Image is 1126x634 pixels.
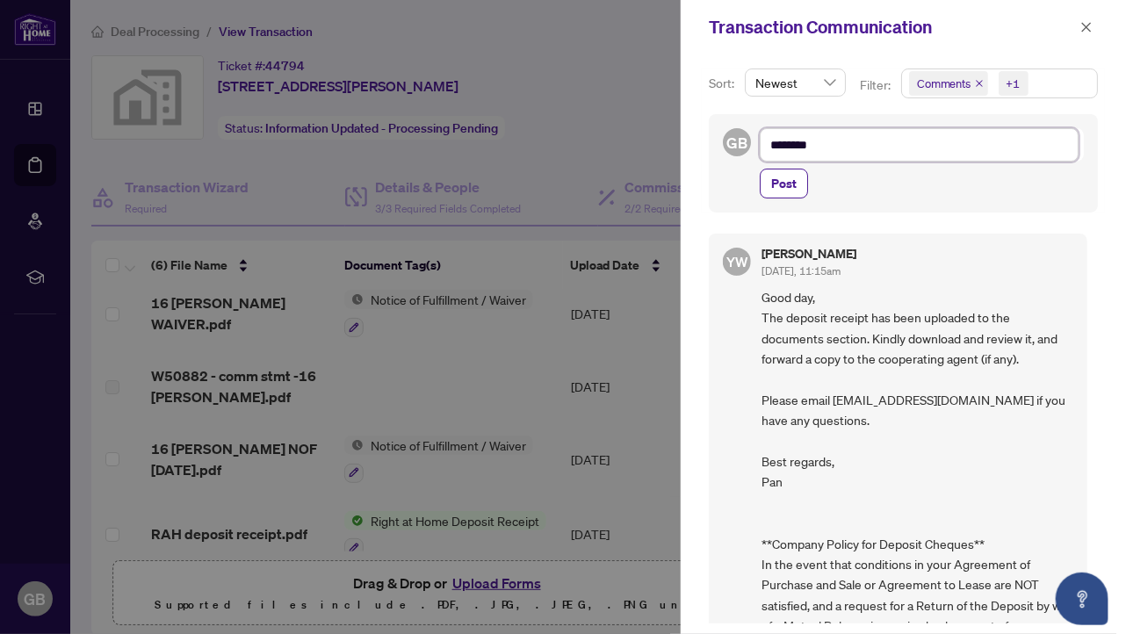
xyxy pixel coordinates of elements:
[760,169,808,198] button: Post
[709,74,738,93] p: Sort:
[975,79,984,88] span: close
[761,248,856,260] h5: [PERSON_NAME]
[726,251,748,272] span: YW
[709,14,1075,40] div: Transaction Communication
[771,169,797,198] span: Post
[1056,573,1108,625] button: Open asap
[761,264,841,277] span: [DATE], 11:15am
[1080,21,1093,33] span: close
[909,71,988,96] span: Comments
[726,131,747,155] span: GB
[917,75,971,92] span: Comments
[860,76,893,95] p: Filter:
[1007,75,1021,92] div: +1
[755,69,835,96] span: Newest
